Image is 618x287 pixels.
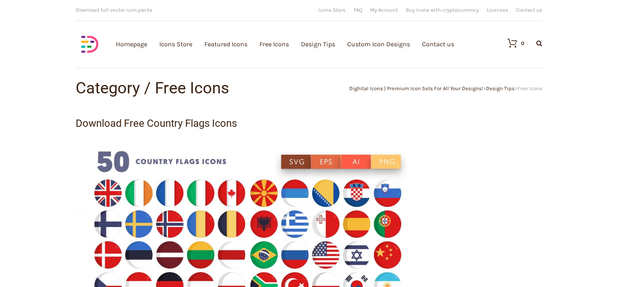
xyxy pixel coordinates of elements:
[487,7,508,12] a: Licenses
[354,7,362,12] a: FAQ
[349,85,483,91] a: Dighital Icons | Premium Icon Sets For All Your Designs!
[406,7,479,12] a: Buy icons with cryptocurrency
[318,7,346,12] a: Icons Store
[486,85,515,91] a: Design Tips
[521,41,524,46] div: 0
[516,7,542,12] a: Contact us
[76,7,152,13] span: Download full vector icon packs
[499,38,524,48] a: 0
[309,86,542,91] div: > >
[76,117,237,129] a: Download Free Country Flags Icons
[76,80,309,96] h1: Category / Free Icons
[517,85,542,91] span: Free Icons
[370,7,398,12] a: My Account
